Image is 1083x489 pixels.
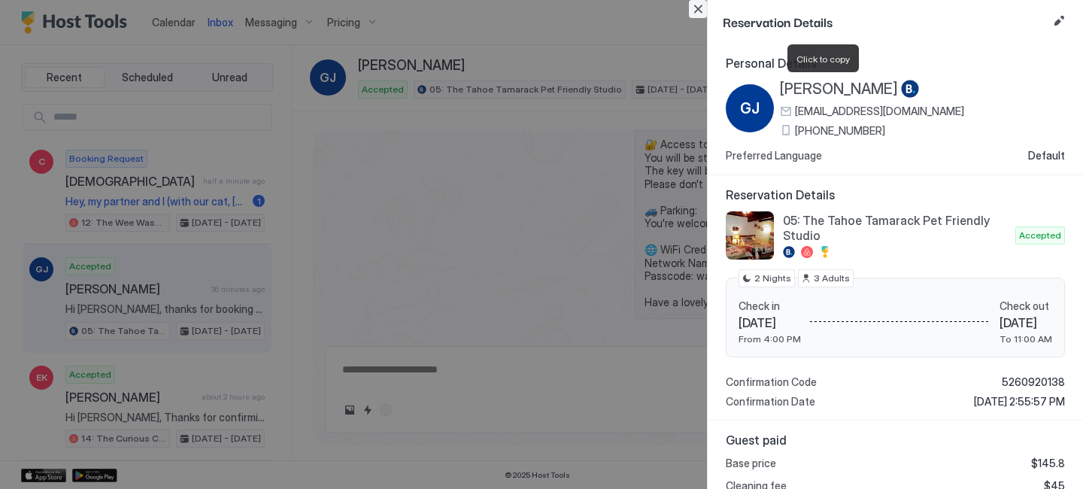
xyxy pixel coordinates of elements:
span: [PERSON_NAME] [780,80,898,99]
span: $145.8 [1031,457,1065,470]
span: Guest paid [726,433,1065,448]
span: [PHONE_NUMBER] [795,124,885,138]
span: [EMAIL_ADDRESS][DOMAIN_NAME] [795,105,964,118]
span: Reservation Details [723,12,1047,31]
span: Check out [1000,299,1052,313]
div: listing image [726,211,774,260]
span: 3 Adults [814,272,850,285]
span: From 4:00 PM [739,333,801,345]
span: Accepted [1019,229,1061,242]
span: Reservation Details [726,187,1065,202]
span: Click to copy [796,53,850,65]
span: Preferred Language [726,149,822,162]
span: Confirmation Date [726,395,815,409]
span: To 11:00 AM [1000,333,1052,345]
span: [DATE] 2:55:57 PM [974,395,1065,409]
span: [DATE] [739,315,801,330]
span: 5260920138 [1002,375,1065,389]
span: GJ [740,97,760,120]
span: 05: The Tahoe Tamarack Pet Friendly Studio [783,213,1009,243]
span: [DATE] [1000,315,1052,330]
span: Default [1028,149,1065,162]
span: Check in [739,299,801,313]
button: Edit reservation [1050,12,1068,30]
span: Base price [726,457,776,470]
span: Personal Details [726,56,1065,71]
span: Confirmation Code [726,375,817,389]
span: 2 Nights [754,272,791,285]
